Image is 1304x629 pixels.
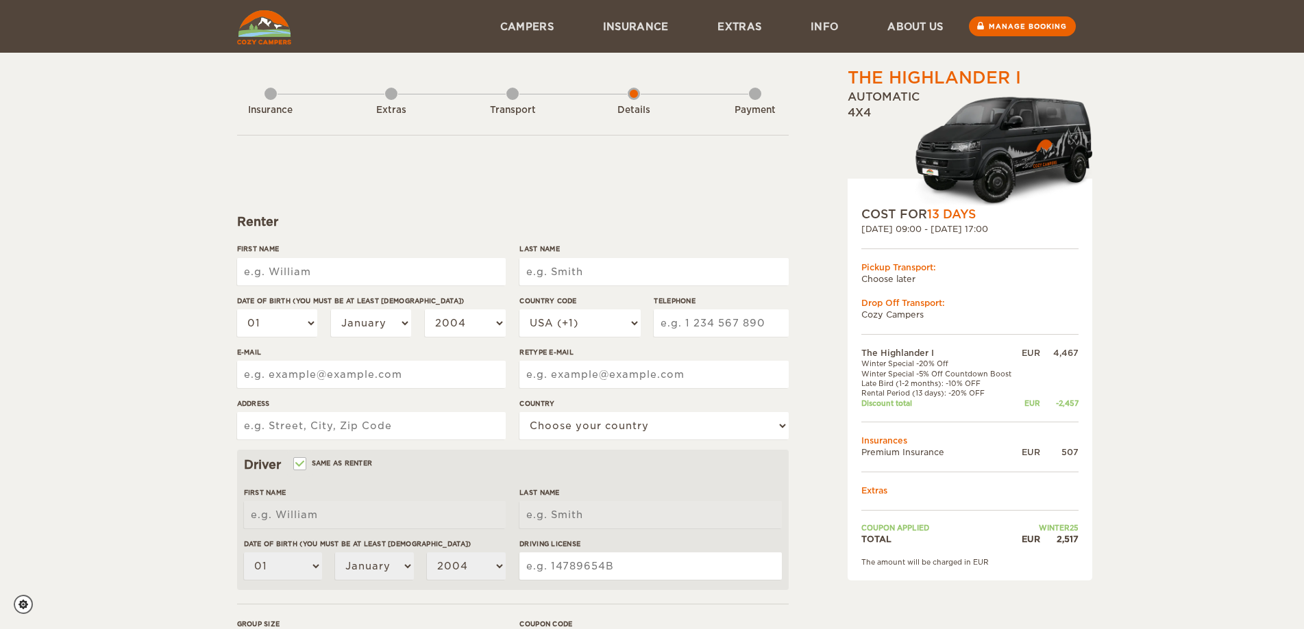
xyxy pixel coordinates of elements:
[233,104,308,117] div: Insurance
[519,244,788,254] label: Last Name
[861,223,1079,235] div: [DATE] 09:00 - [DATE] 17:00
[1040,446,1079,458] div: 507
[295,461,304,470] input: Same as renter
[237,214,789,230] div: Renter
[861,297,1079,309] div: Drop Off Transport:
[848,90,1092,206] div: Automatic 4x4
[1040,347,1079,359] div: 4,467
[237,398,506,409] label: Address
[848,66,1021,90] div: The Highlander I
[861,206,1079,222] div: COST FOR
[1018,398,1039,408] div: EUR
[861,388,1019,398] td: Rental Period (13 days): -20% OFF
[354,104,429,117] div: Extras
[237,412,506,439] input: e.g. Street, City, Zip Code
[519,296,640,306] label: Country Code
[1018,533,1039,545] div: EUR
[519,347,788,357] label: Retype E-mail
[519,552,781,580] input: e.g. 14789654B
[654,309,788,337] input: e.g. 1 234 567 890
[519,258,788,285] input: e.g. Smith
[244,487,506,498] label: First Name
[861,485,1079,496] td: Extras
[237,361,506,388] input: e.g. example@example.com
[295,457,373,470] label: Same as renter
[861,398,1019,408] td: Discount total
[861,359,1019,368] td: Winter Special -20% Off
[1018,523,1078,532] td: WINTER25
[475,104,550,117] div: Transport
[902,94,1092,206] img: Cozy-3.png
[861,557,1079,567] div: The amount will be charged in EUR
[861,309,1079,320] td: Cozy Campers
[927,207,976,221] span: 13 Days
[1040,533,1079,545] div: 2,517
[519,398,788,409] label: Country
[244,501,506,528] input: e.g. William
[1018,446,1039,458] div: EUR
[244,539,506,549] label: Date of birth (You must be at least [DEMOGRAPHIC_DATA])
[654,296,788,306] label: Telephone
[861,261,1079,273] div: Pickup Transport:
[861,378,1019,388] td: Late Bird (1-2 months): -10% OFF
[519,501,781,528] input: e.g. Smith
[519,539,781,549] label: Driving License
[244,457,782,473] div: Driver
[861,523,1019,532] td: Coupon applied
[969,16,1076,36] a: Manage booking
[717,104,793,117] div: Payment
[519,619,788,629] label: Coupon code
[237,619,506,629] label: Group size
[237,347,506,357] label: E-mail
[14,595,42,614] a: Cookie settings
[237,10,291,44] img: Cozy Campers
[861,533,1019,545] td: TOTAL
[519,361,788,388] input: e.g. example@example.com
[861,273,1079,285] td: Choose later
[596,104,672,117] div: Details
[237,296,506,306] label: Date of birth (You must be at least [DEMOGRAPHIC_DATA])
[861,446,1019,458] td: Premium Insurance
[861,369,1019,378] td: Winter Special -5% Off Countdown Boost
[1018,347,1039,359] div: EUR
[861,347,1019,359] td: The Highlander I
[519,487,781,498] label: Last Name
[861,435,1079,446] td: Insurances
[1040,398,1079,408] div: -2,457
[237,244,506,254] label: First Name
[237,258,506,285] input: e.g. William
